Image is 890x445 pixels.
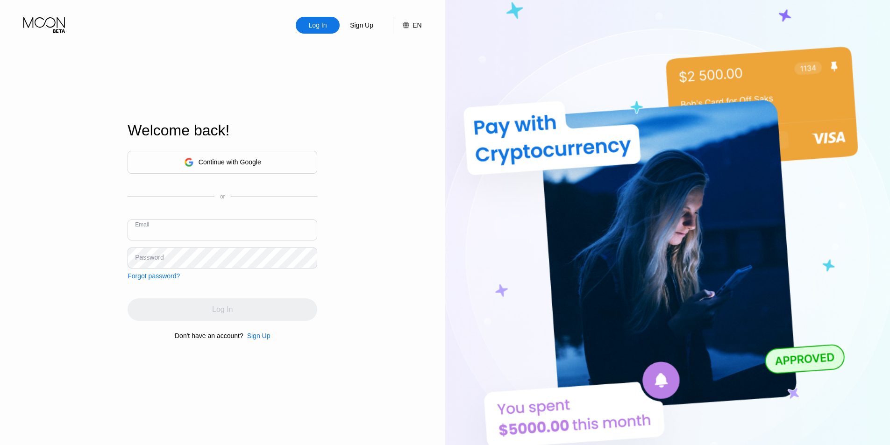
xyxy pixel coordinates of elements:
div: Forgot password? [128,272,180,280]
div: Sign Up [349,21,374,30]
div: Log In [296,17,340,34]
div: Continue with Google [199,158,261,166]
div: EN [393,17,421,34]
div: Sign Up [340,17,384,34]
div: or [220,193,225,200]
div: Continue with Google [128,151,317,174]
div: Welcome back! [128,122,317,139]
div: Sign Up [247,332,271,339]
div: Don't have an account? [175,332,243,339]
div: Password [135,254,164,261]
div: EN [413,21,421,29]
div: Email [135,221,149,228]
div: Sign Up [243,332,271,339]
div: Log In [308,21,328,30]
